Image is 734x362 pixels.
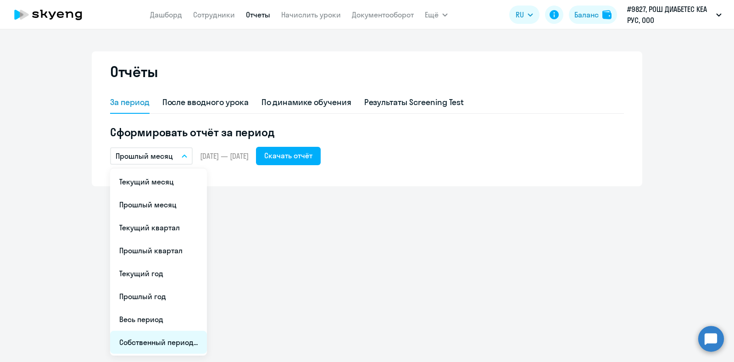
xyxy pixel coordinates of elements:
button: Ещё [425,6,448,24]
a: Дашборд [150,10,182,19]
span: [DATE] — [DATE] [200,151,249,161]
div: После вводного урока [162,96,249,108]
a: Сотрудники [193,10,235,19]
div: По динамике обучения [261,96,351,108]
span: Ещё [425,9,439,20]
ul: Ещё [110,168,207,356]
button: #9827, РОШ ДИАБЕТЕС КЕА РУС, ООО [623,4,726,26]
h5: Сформировать отчёт за период [110,125,624,139]
a: Начислить уроки [281,10,341,19]
a: Отчеты [246,10,270,19]
h2: Отчёты [110,62,158,81]
a: Документооборот [352,10,414,19]
div: Скачать отчёт [264,150,312,161]
button: Скачать отчёт [256,147,321,165]
div: Результаты Screening Test [364,96,464,108]
p: Прошлый месяц [116,150,173,162]
div: Баланс [574,9,599,20]
p: #9827, РОШ ДИАБЕТЕС КЕА РУС, ООО [627,4,712,26]
button: RU [509,6,539,24]
span: RU [516,9,524,20]
button: Балансbalance [569,6,617,24]
div: За период [110,96,150,108]
button: Прошлый месяц [110,147,193,165]
img: balance [602,10,612,19]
